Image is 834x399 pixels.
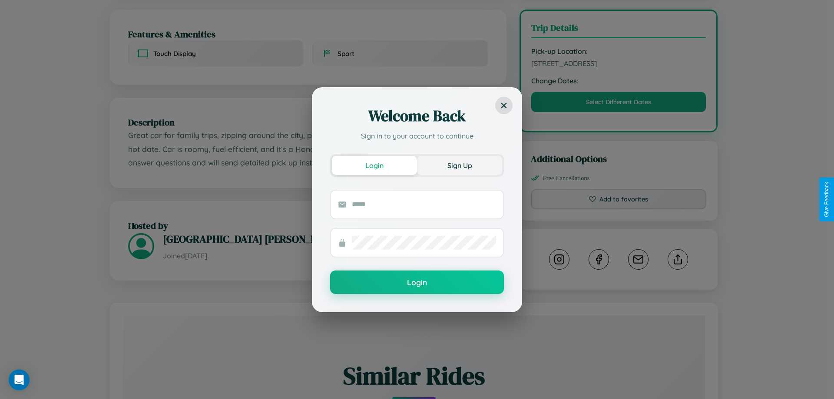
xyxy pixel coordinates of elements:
button: Login [330,270,504,294]
button: Login [332,156,417,175]
h2: Welcome Back [330,106,504,126]
div: Open Intercom Messenger [9,369,30,390]
p: Sign in to your account to continue [330,131,504,141]
div: Give Feedback [824,182,830,217]
button: Sign Up [417,156,502,175]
